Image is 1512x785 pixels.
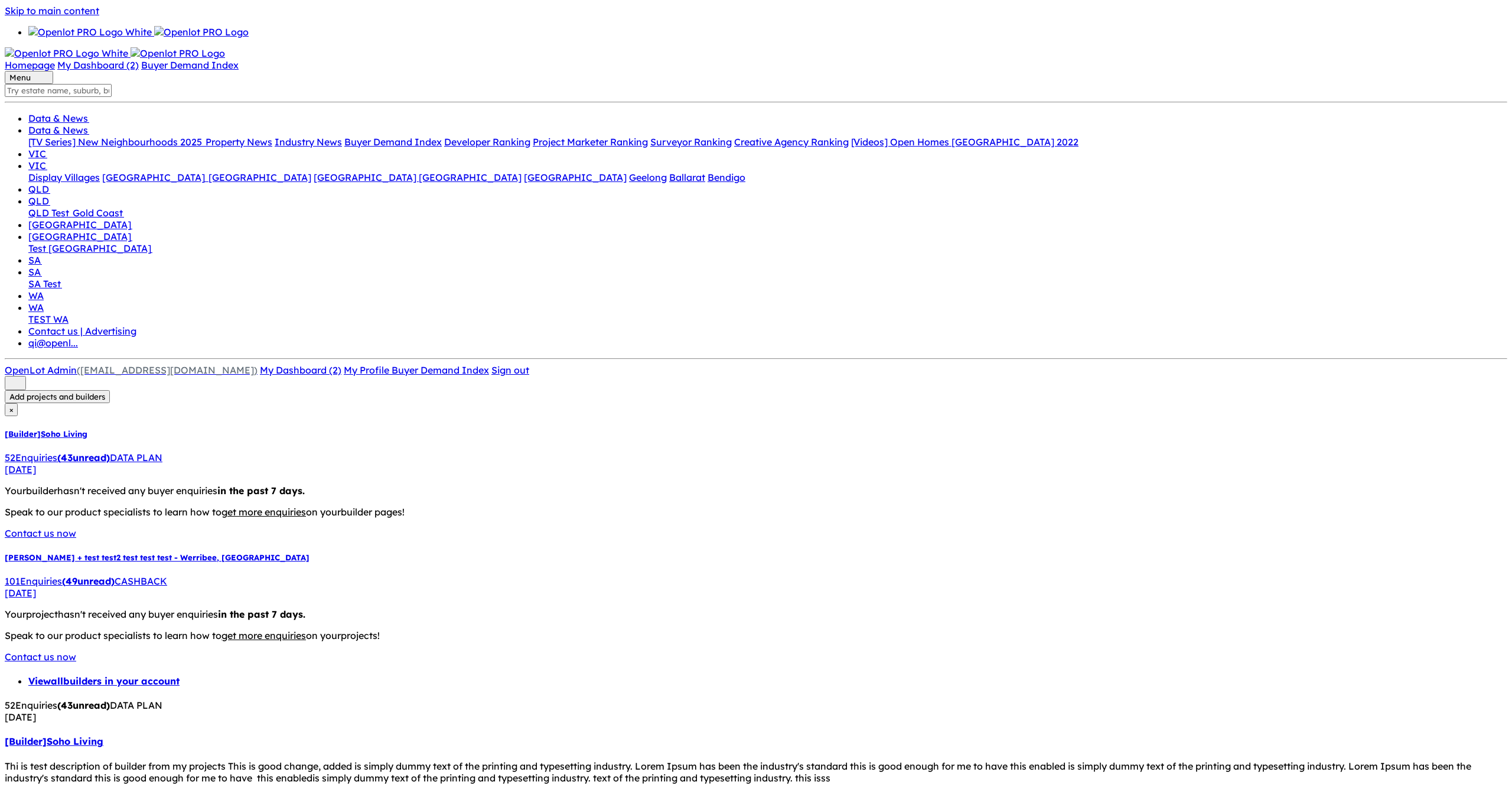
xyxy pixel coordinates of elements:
span: Menu [9,73,31,82]
a: Buyer Demand Index [344,136,442,148]
a: Developer Ranking [444,136,530,148]
a: Gold Coast [73,207,124,219]
span: [DATE] [5,463,36,475]
a: VIC [28,148,47,160]
img: Openlot PRO Logo [154,26,249,38]
a: Contact us | Advertising [28,325,136,337]
input: Try estate name, suburb, builder or developer [5,84,112,97]
a: Data & News [28,112,89,124]
a: WA [28,290,44,301]
a: Contact us now [5,527,76,539]
p: Your builder hasn't received any buyer enquiries [5,485,1507,497]
a: WA [28,301,44,313]
a: Surveyor Ranking [650,136,732,148]
p: Thi is test description of builder from my projects This is good change, added is simply dummy te... [5,760,1507,784]
a: [GEOGRAPHIC_DATA] [28,219,132,231]
div: 101 Enquir ies [5,575,1507,587]
span: DATA PLAN [110,699,162,711]
span: ([EMAIL_ADDRESS][DOMAIN_NAME]) [77,364,258,376]
a: My Dashboard (2) [57,59,139,71]
a: [Videos] Open Homes [GEOGRAPHIC_DATA] 2022 [851,136,1078,148]
p: Speak to our product specialists to learn how to on your projects ! [5,630,1507,641]
button: Close [5,403,18,416]
a: SA [28,254,42,266]
h5: [Builder] Soho Living [5,429,1507,439]
b: in the past 7 days. [218,608,305,620]
b: in the past 7 days. [217,485,305,497]
u: get more enquiries [221,506,306,518]
a: Project Marketer Ranking [533,136,648,148]
span: × [9,405,13,414]
img: sort.svg [9,378,21,387]
span: My Profile [344,364,389,376]
u: get more enquiries [221,630,306,641]
a: OpenLot Admin([EMAIL_ADDRESS][DOMAIN_NAME]) [5,364,258,376]
button: Add projects and builders [5,390,110,403]
a: QLD [28,183,50,195]
a: Sign out [491,364,529,376]
p: Your project hasn't received any buyer enquiries [5,608,1507,620]
a: [Builder]Soho Living [5,735,103,747]
div: [DATE] [5,711,1507,723]
a: Homepage [5,59,55,71]
strong: ( unread) [62,575,115,587]
a: Skip to main content [5,5,99,17]
a: VIC [28,160,47,171]
a: Property News [206,136,272,148]
a: Bendigo [708,171,745,183]
span: [DATE] [5,587,36,599]
a: Geelong [629,171,667,183]
span: CASHBACK [115,575,167,587]
strong: ( unread) [57,452,110,463]
a: Display Villages [28,171,100,183]
div: 52 Enquir ies [5,699,1507,711]
span: 43 [61,699,73,711]
a: Data & News [28,124,89,136]
a: TEST WA [28,313,69,325]
p: Speak to our product specialists to learn how to on your builder pages ! [5,506,1507,518]
a: [TV Series] New Neighbourhoods 2025 [28,136,206,148]
a: Buyer Demand Index [141,59,239,71]
a: qi@openl... [28,337,78,349]
h5: [PERSON_NAME] + test test2 test test test - Werribee , [GEOGRAPHIC_DATA] [5,553,1507,562]
a: [GEOGRAPHIC_DATA] [102,171,208,183]
a: QLD [28,195,50,207]
div: 52 Enquir ies [5,452,1507,463]
span: 49 [66,575,77,587]
a: Test [GEOGRAPHIC_DATA] [28,242,152,254]
button: Toggle navigation [5,71,53,84]
span: 43 [61,452,73,463]
a: [GEOGRAPHIC_DATA] [524,171,627,183]
a: Buyer Demand Index [392,364,489,376]
a: Creative Agency Ranking [734,136,849,148]
nav: breadcrumb [5,675,1507,687]
img: Openlot PRO Logo [131,47,225,59]
img: Openlot PRO Logo White [28,26,152,38]
a: Ballarat [669,171,705,183]
a: My Profile [344,364,392,376]
a: [GEOGRAPHIC_DATA] [208,171,311,183]
strong: ( unread) [57,699,110,711]
img: Openlot PRO Logo White [5,47,128,59]
a: [PERSON_NAME] + test test2 test test test - Werribee, [GEOGRAPHIC_DATA]101Enquiries(49unread)CASH... [5,553,1507,599]
a: Viewallbuilders in your account [28,675,180,687]
a: My Dashboard (2) [260,364,341,376]
a: [GEOGRAPHIC_DATA] [GEOGRAPHIC_DATA] [314,171,522,183]
a: SA Test [28,278,62,290]
a: SA [28,266,42,278]
a: Contact us now [5,651,76,663]
span: DATA PLAN [110,452,162,463]
a: QLD Test [28,207,73,219]
a: [Builder]Soho Living52Enquiries(43unread)DATA PLAN[DATE] [5,429,1507,475]
a: [GEOGRAPHIC_DATA] [28,231,132,242]
a: Industry News [275,136,342,148]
